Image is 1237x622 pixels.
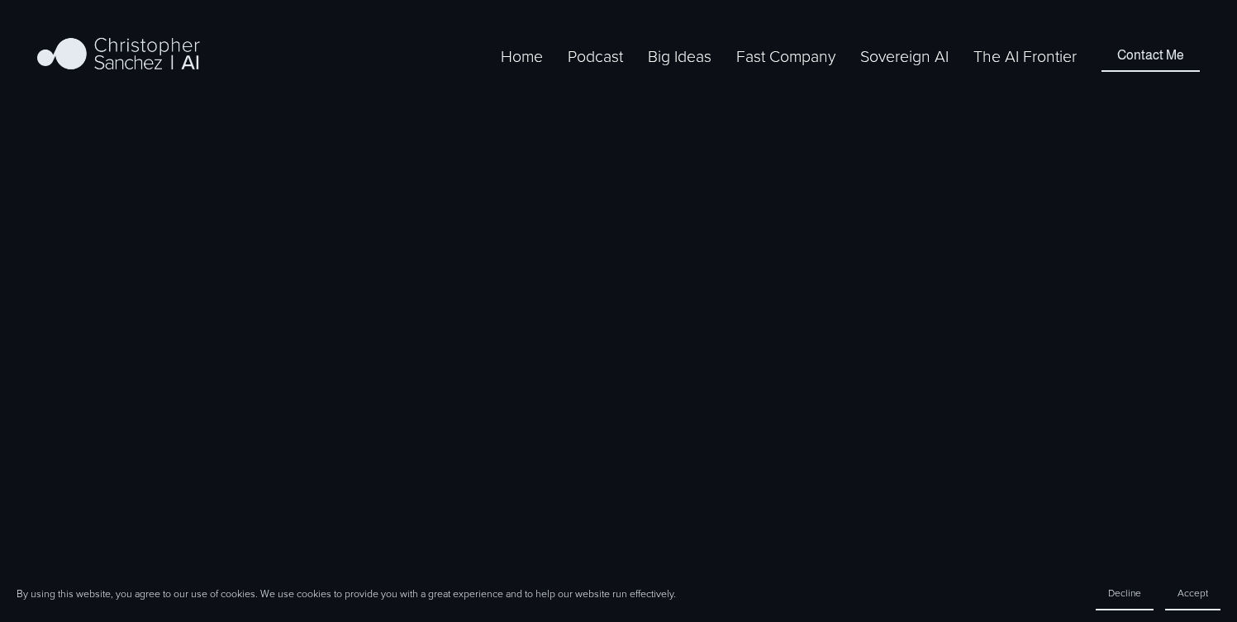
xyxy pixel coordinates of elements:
a: Home [501,43,543,69]
span: Fast Company [736,45,835,67]
a: Sovereign AI [860,43,949,69]
img: Christopher Sanchez | AI [37,35,200,76]
a: Contact Me [1101,40,1200,71]
span: Big Ideas [648,45,711,67]
span: Accept [1178,586,1208,600]
a: folder dropdown [736,43,835,69]
span: Decline [1108,586,1141,600]
a: Podcast [568,43,623,69]
a: folder dropdown [648,43,711,69]
a: The AI Frontier [973,43,1077,69]
p: By using this website, you agree to our use of cookies. We use cookies to provide you with a grea... [17,586,676,601]
button: Accept [1165,577,1220,610]
button: Decline [1096,577,1154,610]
